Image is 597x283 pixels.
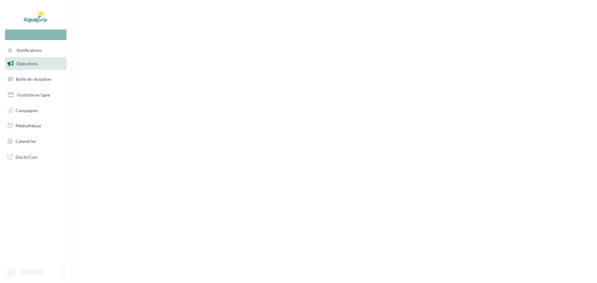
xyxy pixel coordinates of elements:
[4,89,68,102] a: Visibilité en ligne
[4,119,68,132] a: Médiathèque
[16,76,51,82] span: Boîte de réception
[16,139,36,144] span: Calendrier
[16,48,42,53] span: Notifications
[16,107,38,113] span: Campagnes
[4,150,68,163] a: Docto'Com
[4,72,68,86] a: Boîte de réception
[16,123,41,128] span: Médiathèque
[5,30,67,40] div: Nouvelle campagne
[16,61,38,66] span: Opérations
[16,153,38,161] span: Docto'Com
[17,92,50,98] span: Visibilité en ligne
[4,57,68,70] a: Opérations
[4,135,68,148] a: Calendrier
[4,104,68,117] a: Campagnes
